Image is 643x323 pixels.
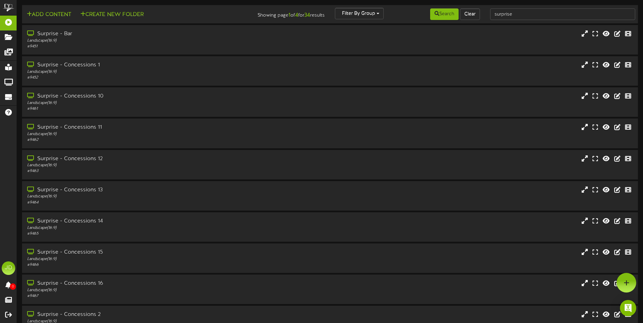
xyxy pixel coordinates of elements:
div: # 9465 [27,231,274,237]
strong: 34 [304,12,310,18]
span: 0 [10,283,16,290]
div: # 9464 [27,200,274,206]
div: Landscape ( 16:9 ) [27,100,274,106]
div: Landscape ( 16:9 ) [27,256,274,262]
div: Landscape ( 16:9 ) [27,287,274,293]
button: Create New Folder [78,10,146,19]
div: Surprise - Concessions 16 [27,280,274,287]
div: Landscape ( 16:9 ) [27,225,274,231]
div: Surprise - Concessions 11 [27,124,274,131]
div: # 9461 [27,106,274,112]
div: Landscape ( 16:9 ) [27,131,274,137]
div: Surprise - Concessions 12 [27,155,274,163]
strong: 1 [288,12,290,18]
div: Showing page of for results [226,8,330,19]
input: -- Search Playlists by Name -- [490,8,635,20]
div: JD [2,261,15,275]
div: # 9467 [27,293,274,299]
div: Surprise - Concessions 1 [27,61,274,69]
div: Landscape ( 16:9 ) [27,194,274,199]
div: Landscape ( 16:9 ) [27,163,274,168]
div: Surprise - Concessions 13 [27,186,274,194]
div: Landscape ( 16:9 ) [27,69,274,75]
div: Surprise - Concessions 10 [27,92,274,100]
div: Surprise - Concessions 15 [27,249,274,256]
div: Surprise - Concessions 14 [27,217,274,225]
div: # 9462 [27,137,274,143]
button: Add Content [25,10,73,19]
button: Clear [460,8,480,20]
button: Filter By Group [335,8,384,19]
div: # 9451 [27,44,274,49]
div: Surprise - Bar [27,30,274,38]
div: # 9452 [27,75,274,81]
div: Surprise - Concessions 2 [27,311,274,319]
strong: 4 [295,12,298,18]
div: Landscape ( 16:9 ) [27,38,274,44]
button: Search [430,8,459,20]
div: Open Intercom Messenger [620,300,636,316]
div: # 9463 [27,168,274,174]
div: # 9466 [27,262,274,268]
